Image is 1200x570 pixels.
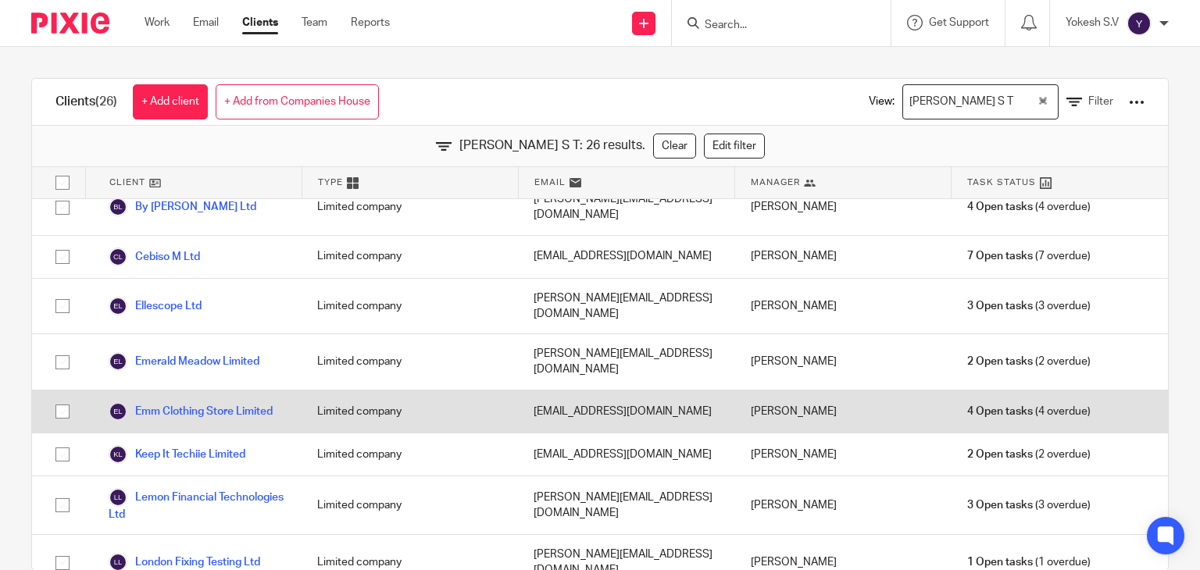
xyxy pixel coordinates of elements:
[967,404,1033,419] span: 4 Open tasks
[534,176,566,189] span: Email
[302,236,518,278] div: Limited company
[1127,11,1152,36] img: svg%3E
[929,17,989,28] span: Get Support
[302,476,518,534] div: Limited company
[302,15,327,30] a: Team
[1039,96,1047,109] button: Clear Selected
[216,84,379,119] a: + Add from Companies House
[109,402,273,421] a: Emm Clothing Store Limited
[109,445,127,464] img: svg%3E
[302,433,518,476] div: Limited company
[967,354,1091,369] span: (2 overdue)
[109,297,127,315] img: svg%3E
[518,236,734,278] div: [EMAIL_ADDRESS][DOMAIN_NAME]
[967,554,1091,570] span: (1 overdue)
[109,198,127,216] img: svg%3E
[735,476,952,534] div: [PERSON_NAME]
[518,476,734,534] div: [PERSON_NAME][EMAIL_ADDRESS][DOMAIN_NAME]
[653,134,696,159] a: Clear
[1066,15,1119,30] p: Yokesh S.V
[518,334,734,390] div: [PERSON_NAME][EMAIL_ADDRESS][DOMAIN_NAME]
[1088,96,1113,107] span: Filter
[906,88,1017,116] span: [PERSON_NAME] S T
[967,199,1033,215] span: 4 Open tasks
[318,176,343,189] span: Type
[967,298,1091,314] span: (3 overdue)
[109,445,245,464] a: Keep It Techiie Limited
[518,180,734,235] div: [PERSON_NAME][EMAIL_ADDRESS][DOMAIN_NAME]
[109,176,145,189] span: Client
[735,433,952,476] div: [PERSON_NAME]
[703,19,844,33] input: Search
[302,334,518,390] div: Limited company
[967,497,1033,513] span: 3 Open tasks
[967,554,1033,570] span: 1 Open tasks
[967,404,1091,419] span: (4 overdue)
[109,198,256,216] a: By [PERSON_NAME] Ltd
[967,447,1033,462] span: 2 Open tasks
[133,84,208,119] a: + Add client
[109,402,127,421] img: svg%3E
[1019,88,1035,116] input: Search for option
[518,433,734,476] div: [EMAIL_ADDRESS][DOMAIN_NAME]
[193,15,219,30] a: Email
[109,352,259,371] a: Emerald Meadow Limited
[109,297,202,315] a: Ellescope Ltd
[735,236,952,278] div: [PERSON_NAME]
[109,248,200,266] a: Cebiso M Ltd
[967,176,1036,189] span: Task Status
[967,199,1091,215] span: (4 overdue)
[735,180,952,235] div: [PERSON_NAME]
[459,137,645,155] span: [PERSON_NAME] S T: 26 results.
[967,248,1091,264] span: (7 overdue)
[967,298,1033,314] span: 3 Open tasks
[751,176,800,189] span: Manager
[48,168,77,198] input: Select all
[302,279,518,334] div: Limited company
[145,15,170,30] a: Work
[967,248,1033,264] span: 7 Open tasks
[902,84,1059,119] div: Search for option
[967,354,1033,369] span: 2 Open tasks
[302,390,518,433] div: Limited company
[735,334,952,390] div: [PERSON_NAME]
[845,79,1145,125] div: View:
[109,248,127,266] img: svg%3E
[95,95,117,108] span: (26)
[735,390,952,433] div: [PERSON_NAME]
[704,134,765,159] a: Edit filter
[242,15,278,30] a: Clients
[518,279,734,334] div: [PERSON_NAME][EMAIL_ADDRESS][DOMAIN_NAME]
[302,180,518,235] div: Limited company
[518,390,734,433] div: [EMAIL_ADDRESS][DOMAIN_NAME]
[735,279,952,334] div: [PERSON_NAME]
[31,12,109,34] img: Pixie
[55,94,117,110] h1: Clients
[109,488,127,507] img: svg%3E
[109,352,127,371] img: svg%3E
[109,488,286,522] a: Lemon Financial Technologies Ltd
[967,447,1091,462] span: (2 overdue)
[967,497,1091,513] span: (3 overdue)
[351,15,390,30] a: Reports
